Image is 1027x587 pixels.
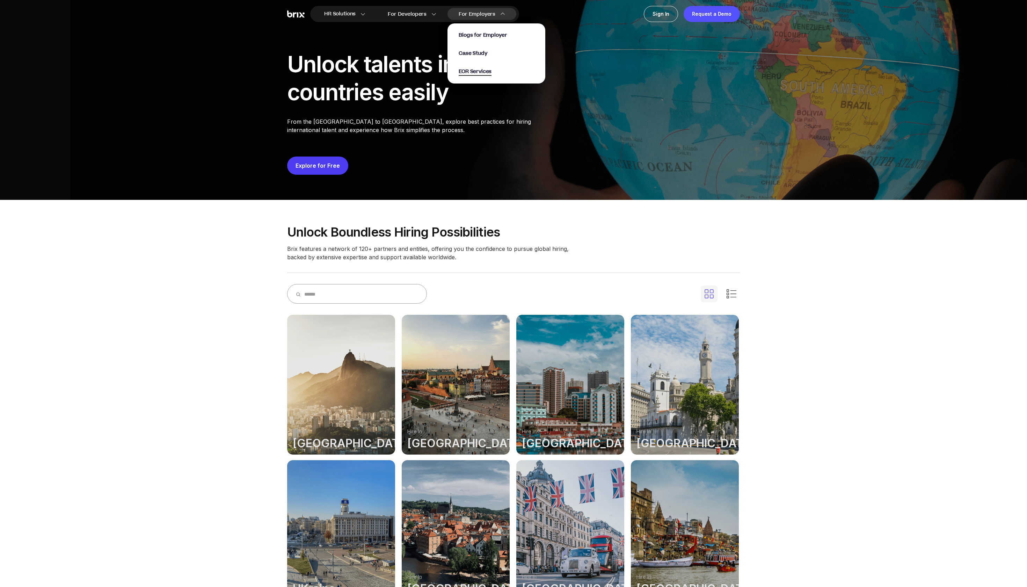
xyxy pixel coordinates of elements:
a: hire in[GEOGRAPHIC_DATA] [402,315,511,455]
a: Explore for Free [296,162,340,169]
a: Blogs for Employer [459,31,507,39]
a: Request a Demo [684,6,740,22]
button: Explore for Free [287,157,348,175]
a: hire in[GEOGRAPHIC_DATA] [631,315,740,455]
div: Unlock talents in 120+ countries easily [287,50,556,106]
a: EOR Services [459,67,491,75]
img: Brix Logo [287,10,305,18]
a: hire in[GEOGRAPHIC_DATA] [287,315,396,455]
a: Case Study [459,49,487,57]
span: HR Solutions [324,8,356,20]
a: Sign In [644,6,678,22]
p: Unlock boundless hiring possibilities [287,225,740,239]
span: EOR Services [459,68,491,76]
span: For Employers [459,10,495,18]
p: From the [GEOGRAPHIC_DATA] to [GEOGRAPHIC_DATA], explore best practices for hiring international ... [287,117,556,134]
span: Case Study [459,50,487,57]
a: hire in[GEOGRAPHIC_DATA] [516,315,625,455]
p: Brix features a network of 120+ partners and entities, offering you the confidence to pursue glob... [287,245,574,261]
span: For Developers [388,10,427,18]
